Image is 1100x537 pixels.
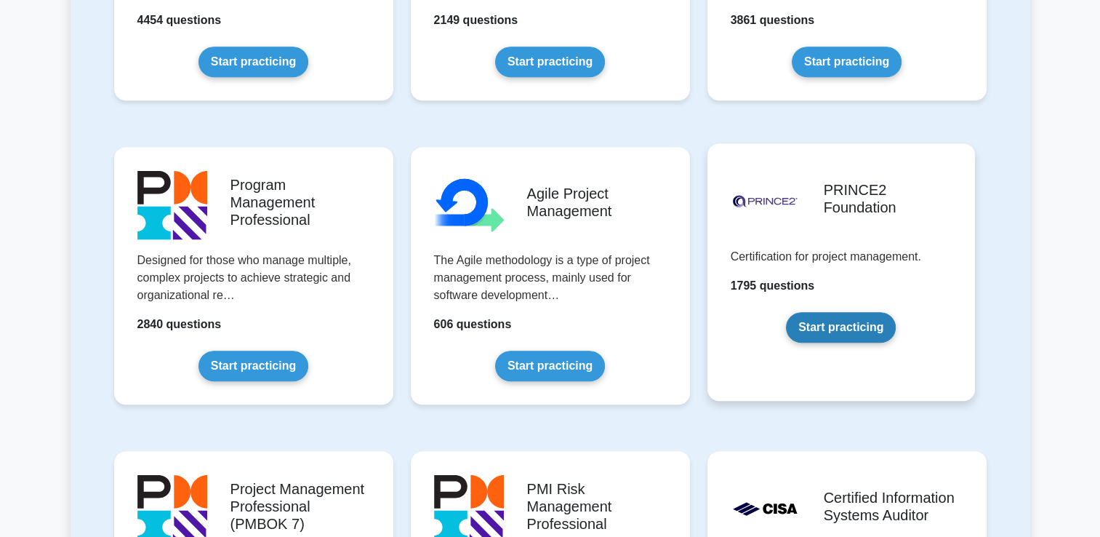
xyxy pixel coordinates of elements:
[198,351,308,381] a: Start practicing
[495,47,605,77] a: Start practicing
[792,47,902,77] a: Start practicing
[786,312,896,343] a: Start practicing
[198,47,308,77] a: Start practicing
[495,351,605,381] a: Start practicing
